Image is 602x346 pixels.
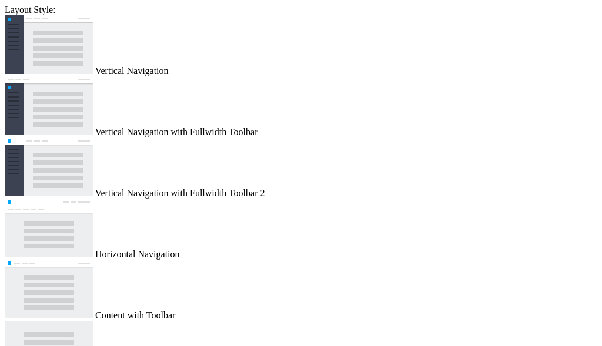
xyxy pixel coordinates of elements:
md-radio-button: Vertical Navigation with Fullwidth Toolbar 2 [5,137,597,199]
div: Layout Style: [5,5,597,15]
img: vertical-nav-with-full-toolbar.jpg [5,76,93,135]
span: Vertical Navigation [95,66,169,76]
img: vertical-nav-with-full-toolbar-2.jpg [5,137,93,196]
img: content-with-toolbar.jpg [5,260,93,318]
md-radio-button: Vertical Navigation with Fullwidth Toolbar [5,76,597,137]
span: Content with Toolbar [95,310,175,320]
md-radio-button: Content with Toolbar [5,260,597,321]
md-radio-button: Vertical Navigation [5,15,597,76]
span: Vertical Navigation with Fullwidth Toolbar 2 [95,188,265,198]
img: vertical-nav.jpg [5,15,93,74]
span: Horizontal Navigation [95,249,180,259]
img: horizontal-nav.jpg [5,199,93,257]
span: Vertical Navigation with Fullwidth Toolbar [95,127,258,137]
md-radio-button: Horizontal Navigation [5,199,597,260]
